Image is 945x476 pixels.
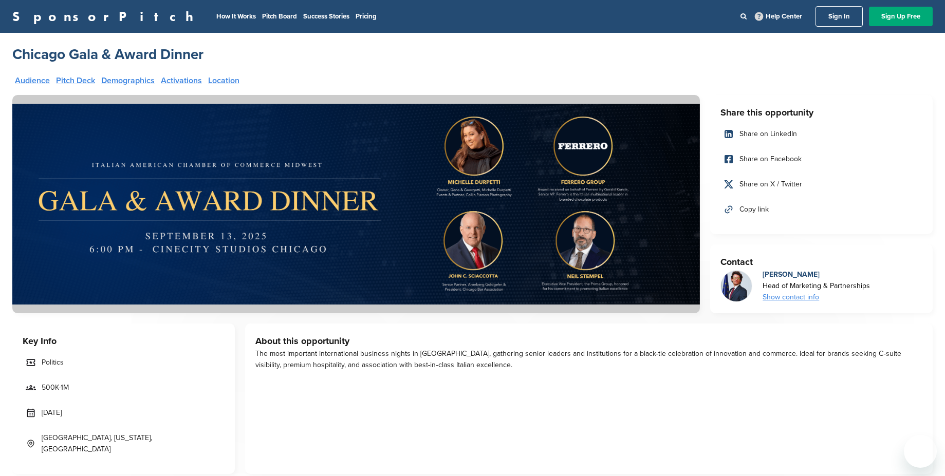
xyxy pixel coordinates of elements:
[720,174,922,195] a: Share on X / Twitter
[42,382,69,393] span: 500K-1M
[869,7,933,26] a: Sign Up Free
[255,348,922,371] div: The most important international business nights in [GEOGRAPHIC_DATA], gathering senior leaders a...
[15,77,50,85] a: Audience
[303,12,349,21] a: Success Stories
[42,357,64,368] span: Politics
[101,77,155,85] a: Demographics
[739,204,769,215] span: Copy link
[720,105,922,120] h3: Share this opportunity
[763,269,870,280] div: [PERSON_NAME]
[255,334,922,348] h3: About this opportunity
[12,95,700,313] img: Sponsorpitch &
[816,6,863,27] a: Sign In
[739,154,802,165] span: Share on Facebook
[763,292,870,303] div: Show contact info
[12,10,200,23] a: SponsorPitch
[216,12,256,21] a: How It Works
[721,271,752,301] img: 456091337 3888871618063310 4174412851887220271 n
[720,255,922,269] h3: Contact
[23,334,225,348] h3: Key Info
[42,407,62,418] span: [DATE]
[56,77,95,85] a: Pitch Deck
[720,199,922,220] a: Copy link
[739,179,802,190] span: Share on X / Twitter
[763,280,870,292] div: Head of Marketing & Partnerships
[42,432,221,455] span: [GEOGRAPHIC_DATA], [US_STATE], [GEOGRAPHIC_DATA]
[161,77,202,85] a: Activations
[720,148,922,170] a: Share on Facebook
[753,10,804,23] a: Help Center
[720,123,922,145] a: Share on LinkedIn
[356,12,377,21] a: Pricing
[12,45,203,64] a: Chicago Gala & Award Dinner
[262,12,297,21] a: Pitch Board
[739,128,797,140] span: Share on LinkedIn
[208,77,239,85] a: Location
[904,435,937,468] iframe: Button to launch messaging window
